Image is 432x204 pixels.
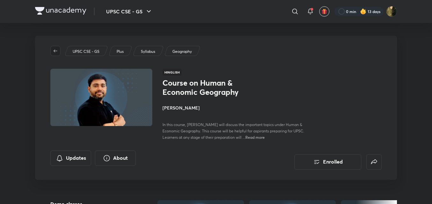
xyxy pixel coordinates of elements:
[294,154,361,170] button: Enrolled
[321,9,327,14] img: avatar
[102,5,156,18] button: UPSC CSE - GS
[172,49,192,54] p: Geography
[319,6,329,17] button: avatar
[72,49,101,54] a: UPSC CSE - GS
[95,151,136,166] button: About
[245,135,265,140] span: Read more
[386,6,397,17] img: Ruhi Chi
[117,49,124,54] p: Plus
[360,8,366,15] img: streak
[73,49,99,54] p: UPSC CSE - GS
[35,7,86,16] a: Company Logo
[141,49,155,54] p: Syllabus
[162,122,304,140] span: In this course, [PERSON_NAME] will discuss the important topics under Human & Economic Geography....
[162,69,182,76] span: Hinglish
[49,68,153,127] img: Thumbnail
[162,104,305,111] h4: [PERSON_NAME]
[171,49,193,54] a: Geography
[35,7,86,15] img: Company Logo
[162,78,267,97] h1: Course on Human & Economic Geography
[366,154,382,170] button: false
[140,49,156,54] a: Syllabus
[50,151,91,166] button: Updates
[116,49,125,54] a: Plus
